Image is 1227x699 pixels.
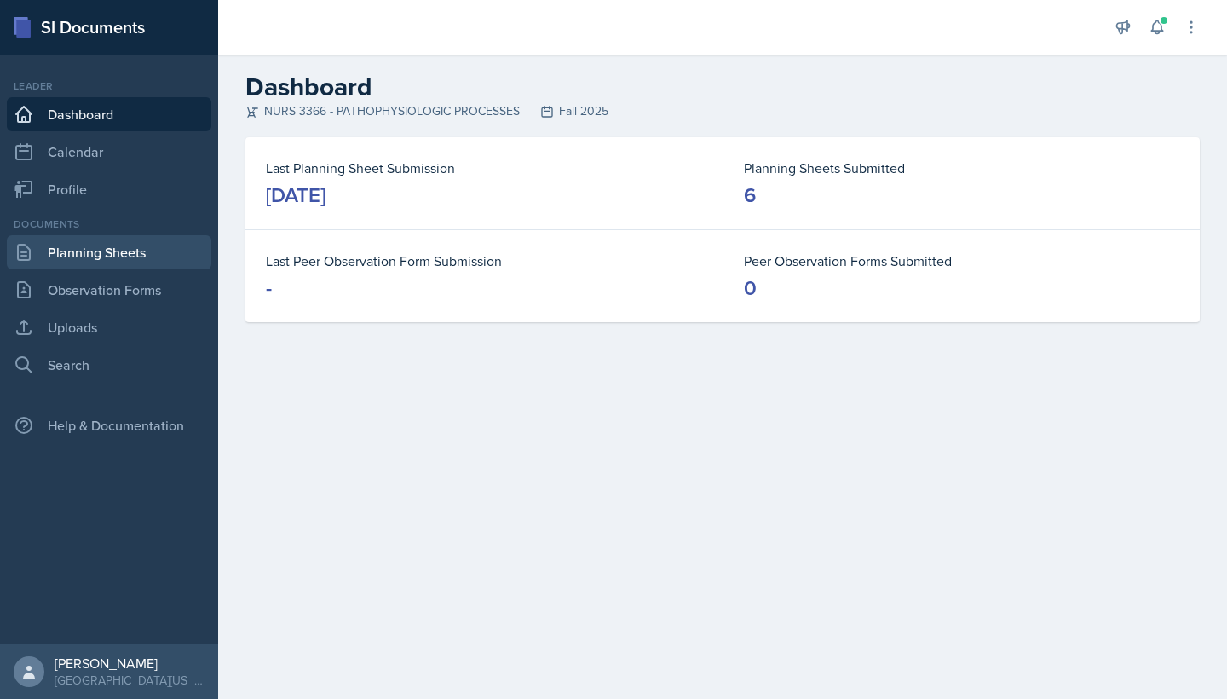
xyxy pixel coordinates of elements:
a: Profile [7,172,211,206]
div: Leader [7,78,211,94]
div: Documents [7,217,211,232]
dt: Planning Sheets Submitted [744,158,1179,178]
a: Uploads [7,310,211,344]
div: [GEOGRAPHIC_DATA][US_STATE] [55,672,204,689]
a: Search [7,348,211,382]
dt: Peer Observation Forms Submitted [744,251,1179,271]
a: Calendar [7,135,211,169]
a: Observation Forms [7,273,211,307]
div: Help & Documentation [7,408,211,442]
div: 6 [744,182,756,209]
a: Dashboard [7,97,211,131]
div: [PERSON_NAME] [55,655,204,672]
dt: Last Peer Observation Form Submission [266,251,702,271]
div: 0 [744,274,757,302]
div: - [266,274,272,302]
dt: Last Planning Sheet Submission [266,158,702,178]
div: NURS 3366 - PATHOPHYSIOLOGIC PROCESSES Fall 2025 [245,102,1200,120]
a: Planning Sheets [7,235,211,269]
h2: Dashboard [245,72,1200,102]
div: [DATE] [266,182,325,209]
